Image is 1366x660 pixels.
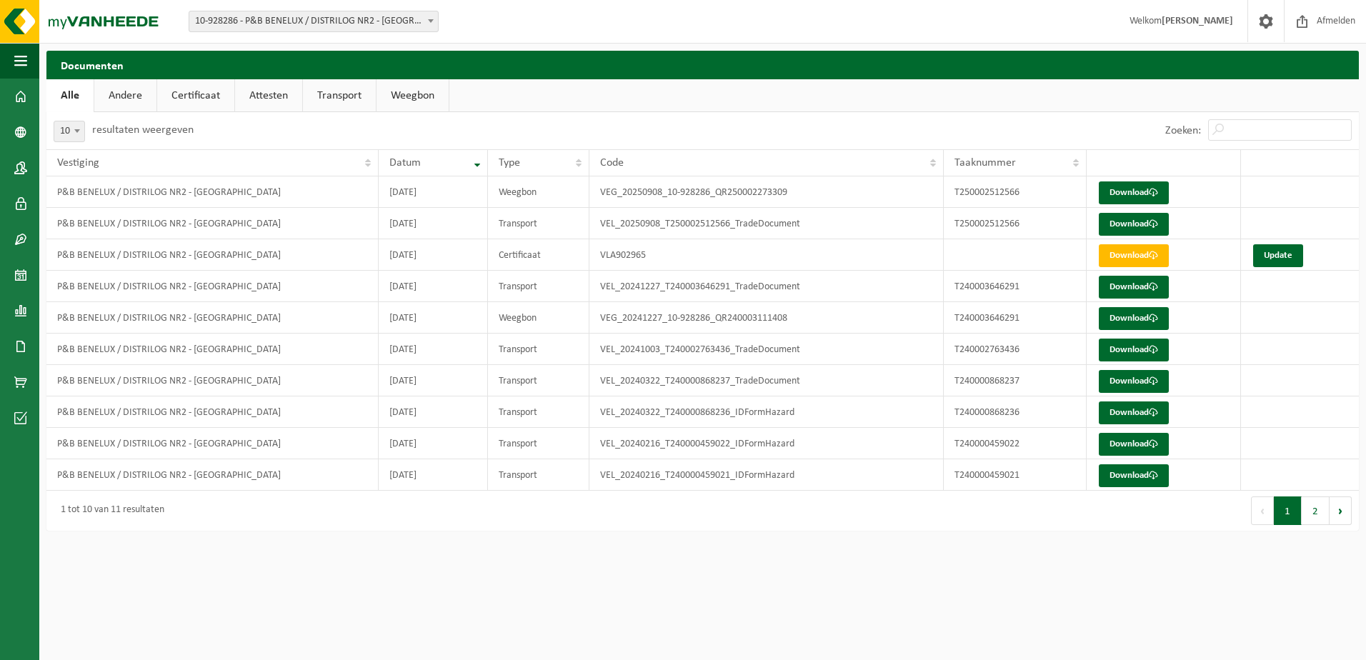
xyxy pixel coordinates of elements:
[600,157,624,169] span: Code
[1099,307,1169,330] a: Download
[54,498,164,524] div: 1 tot 10 van 11 resultaten
[488,459,589,491] td: Transport
[944,428,1087,459] td: T240000459022
[589,176,944,208] td: VEG_20250908_10-928286_QR250002273309
[379,396,488,428] td: [DATE]
[589,428,944,459] td: VEL_20240216_T240000459022_IDFormHazard
[589,271,944,302] td: VEL_20241227_T240003646291_TradeDocument
[189,11,439,32] span: 10-928286 - P&B BENELUX / DISTRILOG NR2 - LONDERZEEL
[1274,496,1302,525] button: 1
[379,459,488,491] td: [DATE]
[54,121,84,141] span: 10
[488,396,589,428] td: Transport
[1330,496,1352,525] button: Next
[379,176,488,208] td: [DATE]
[589,208,944,239] td: VEL_20250908_T250002512566_TradeDocument
[57,157,99,169] span: Vestiging
[303,79,376,112] a: Transport
[379,239,488,271] td: [DATE]
[379,271,488,302] td: [DATE]
[488,302,589,334] td: Weegbon
[1302,496,1330,525] button: 2
[944,302,1087,334] td: T240003646291
[488,428,589,459] td: Transport
[944,176,1087,208] td: T250002512566
[46,428,379,459] td: P&B BENELUX / DISTRILOG NR2 - [GEOGRAPHIC_DATA]
[1253,244,1303,267] a: Update
[46,334,379,365] td: P&B BENELUX / DISTRILOG NR2 - [GEOGRAPHIC_DATA]
[46,208,379,239] td: P&B BENELUX / DISTRILOG NR2 - [GEOGRAPHIC_DATA]
[1099,276,1169,299] a: Download
[944,365,1087,396] td: T240000868237
[499,157,520,169] span: Type
[488,208,589,239] td: Transport
[1099,433,1169,456] a: Download
[589,459,944,491] td: VEL_20240216_T240000459021_IDFormHazard
[1099,370,1169,393] a: Download
[488,334,589,365] td: Transport
[189,11,438,31] span: 10-928286 - P&B BENELUX / DISTRILOG NR2 - LONDERZEEL
[379,208,488,239] td: [DATE]
[377,79,449,112] a: Weegbon
[46,51,1359,79] h2: Documenten
[488,176,589,208] td: Weegbon
[954,157,1016,169] span: Taaknummer
[46,396,379,428] td: P&B BENELUX / DISTRILOG NR2 - [GEOGRAPHIC_DATA]
[92,124,194,136] label: resultaten weergeven
[379,302,488,334] td: [DATE]
[589,365,944,396] td: VEL_20240322_T240000868237_TradeDocument
[944,271,1087,302] td: T240003646291
[1099,244,1169,267] a: Download
[46,271,379,302] td: P&B BENELUX / DISTRILOG NR2 - [GEOGRAPHIC_DATA]
[944,208,1087,239] td: T250002512566
[46,302,379,334] td: P&B BENELUX / DISTRILOG NR2 - [GEOGRAPHIC_DATA]
[54,121,85,142] span: 10
[1162,16,1233,26] strong: [PERSON_NAME]
[46,365,379,396] td: P&B BENELUX / DISTRILOG NR2 - [GEOGRAPHIC_DATA]
[379,334,488,365] td: [DATE]
[46,459,379,491] td: P&B BENELUX / DISTRILOG NR2 - [GEOGRAPHIC_DATA]
[488,365,589,396] td: Transport
[1165,125,1201,136] label: Zoeken:
[488,271,589,302] td: Transport
[944,459,1087,491] td: T240000459021
[1099,339,1169,361] a: Download
[235,79,302,112] a: Attesten
[589,302,944,334] td: VEG_20241227_10-928286_QR240003111408
[589,396,944,428] td: VEL_20240322_T240000868236_IDFormHazard
[1099,464,1169,487] a: Download
[46,239,379,271] td: P&B BENELUX / DISTRILOG NR2 - [GEOGRAPHIC_DATA]
[1099,401,1169,424] a: Download
[1099,181,1169,204] a: Download
[589,334,944,365] td: VEL_20241003_T240002763436_TradeDocument
[379,365,488,396] td: [DATE]
[1099,213,1169,236] a: Download
[488,239,589,271] td: Certificaat
[94,79,156,112] a: Andere
[1251,496,1274,525] button: Previous
[46,176,379,208] td: P&B BENELUX / DISTRILOG NR2 - [GEOGRAPHIC_DATA]
[389,157,421,169] span: Datum
[944,396,1087,428] td: T240000868236
[157,79,234,112] a: Certificaat
[944,334,1087,365] td: T240002763436
[379,428,488,459] td: [DATE]
[589,239,944,271] td: VLA902965
[46,79,94,112] a: Alle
